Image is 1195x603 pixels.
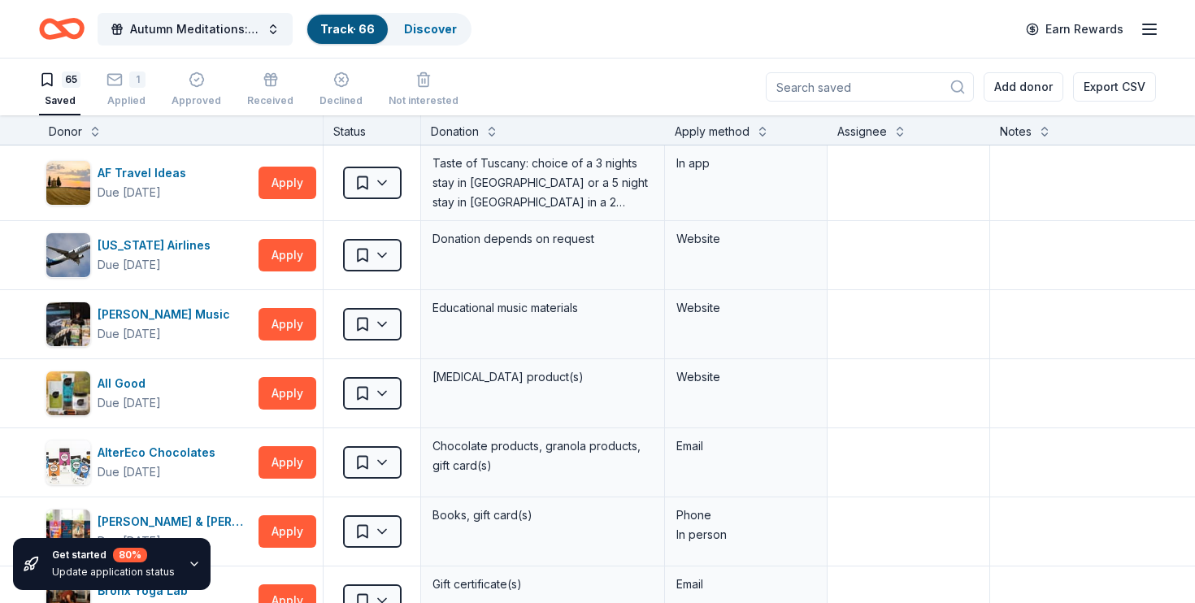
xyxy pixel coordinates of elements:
[39,65,80,115] button: 65Saved
[52,548,175,562] div: Get started
[319,94,363,107] div: Declined
[39,10,85,48] a: Home
[46,302,90,346] img: Image for Alfred Music
[247,94,293,107] div: Received
[984,72,1063,102] button: Add donor
[675,122,750,141] div: Apply method
[62,72,80,88] div: 65
[98,305,237,324] div: [PERSON_NAME] Music
[306,13,471,46] button: Track· 66Discover
[46,160,252,206] button: Image for AF Travel IdeasAF Travel IdeasDue [DATE]
[1073,72,1156,102] button: Export CSV
[46,440,90,484] img: Image for AlterEco Chocolates
[247,65,293,115] button: Received
[259,446,316,479] button: Apply
[98,512,252,531] div: [PERSON_NAME] & [PERSON_NAME]
[676,525,815,544] div: In person
[46,509,252,554] button: Image for Barnes & Noble[PERSON_NAME] & [PERSON_NAME]Due [DATE]
[324,115,421,145] div: Status
[259,239,316,271] button: Apply
[46,371,252,416] button: Image for All GoodAll GoodDue [DATE]
[319,65,363,115] button: Declined
[431,435,654,477] div: Chocolate products, granola products, gift card(s)
[98,13,293,46] button: Autumn Meditations: NYWC at 41
[1016,15,1133,44] a: Earn Rewards
[431,366,654,388] div: [MEDICAL_DATA] product(s)
[98,324,161,344] div: Due [DATE]
[130,20,260,39] span: Autumn Meditations: NYWC at 41
[113,548,147,562] div: 80 %
[46,440,252,485] button: Image for AlterEco ChocolatesAlterEco ChocolatesDue [DATE]
[98,462,161,482] div: Due [DATE]
[676,436,815,456] div: Email
[106,65,146,115] button: 1Applied
[431,504,654,527] div: Books, gift card(s)
[431,297,654,319] div: Educational music materials
[766,72,974,102] input: Search saved
[431,152,654,214] div: Taste of Tuscany: choice of a 3 nights stay in [GEOGRAPHIC_DATA] or a 5 night stay in [GEOGRAPHIC...
[98,163,193,183] div: AF Travel Ideas
[46,510,90,553] img: Image for Barnes & Noble
[129,72,146,88] div: 1
[98,393,161,413] div: Due [DATE]
[52,566,175,579] div: Update application status
[98,236,217,255] div: [US_STATE] Airlines
[106,94,146,107] div: Applied
[46,161,90,205] img: Image for AF Travel Ideas
[46,232,252,278] button: Image for Alaska Airlines[US_STATE] AirlinesDue [DATE]
[98,374,161,393] div: All Good
[46,233,90,277] img: Image for Alaska Airlines
[320,22,375,36] a: Track· 66
[837,122,887,141] div: Assignee
[172,94,221,107] div: Approved
[676,505,815,525] div: Phone
[49,122,82,141] div: Donor
[431,573,654,596] div: Gift certificate(s)
[98,443,222,462] div: AlterEco Chocolates
[676,298,815,318] div: Website
[1000,122,1032,141] div: Notes
[46,371,90,415] img: Image for All Good
[389,94,458,107] div: Not interested
[172,65,221,115] button: Approved
[404,22,457,36] a: Discover
[676,575,815,594] div: Email
[39,94,80,107] div: Saved
[676,367,815,387] div: Website
[259,167,316,199] button: Apply
[431,228,654,250] div: Donation depends on request
[46,301,252,347] button: Image for Alfred Music[PERSON_NAME] MusicDue [DATE]
[98,183,161,202] div: Due [DATE]
[676,229,815,249] div: Website
[431,122,479,141] div: Donation
[259,308,316,341] button: Apply
[259,515,316,548] button: Apply
[676,154,815,173] div: In app
[259,377,316,410] button: Apply
[389,65,458,115] button: Not interested
[98,255,161,275] div: Due [DATE]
